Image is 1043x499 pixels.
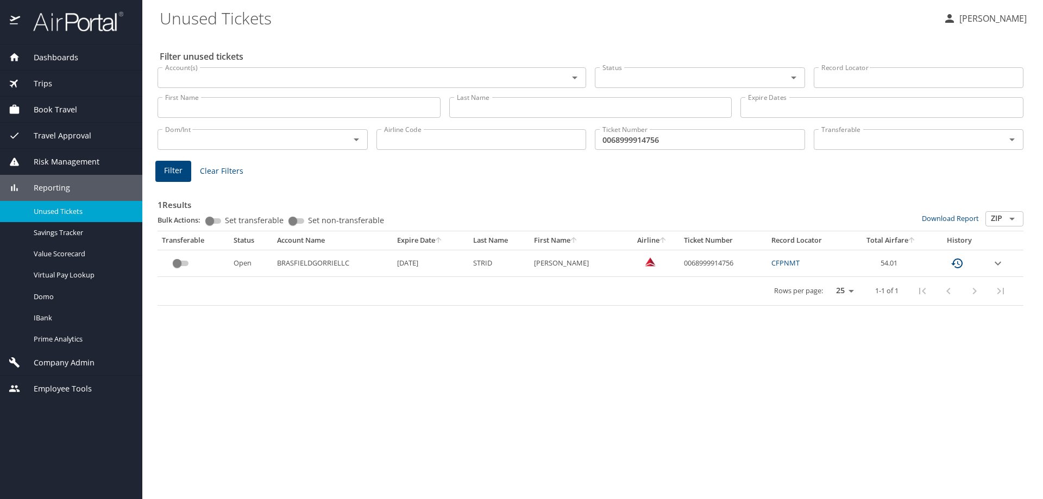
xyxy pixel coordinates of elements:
[680,250,768,276] td: 0068999914756
[308,217,384,224] span: Set non-transferable
[20,156,99,168] span: Risk Management
[850,231,932,250] th: Total Airfare
[349,132,364,147] button: Open
[771,258,800,268] a: CFPNMT
[850,250,932,276] td: 54.01
[34,206,129,217] span: Unused Tickets
[20,357,95,369] span: Company Admin
[34,228,129,238] span: Savings Tracker
[155,161,191,182] button: Filter
[932,231,987,250] th: History
[393,231,469,250] th: Expire Date
[393,250,469,276] td: [DATE]
[21,11,123,32] img: airportal-logo.png
[34,313,129,323] span: IBank
[225,217,284,224] span: Set transferable
[34,249,129,259] span: Value Scorecard
[625,231,680,250] th: Airline
[10,11,21,32] img: icon-airportal.png
[939,9,1031,28] button: [PERSON_NAME]
[273,231,392,250] th: Account Name
[645,256,656,267] img: Delta Airlines
[767,231,850,250] th: Record Locator
[160,1,934,35] h1: Unused Tickets
[229,231,273,250] th: Status
[273,250,392,276] td: BRASFIELDGORRIELLC
[827,283,858,299] select: rows per page
[34,292,129,302] span: Domo
[20,52,78,64] span: Dashboards
[158,231,1023,306] table: custom pagination table
[158,215,209,225] p: Bulk Actions:
[158,192,1023,211] h3: 1 Results
[567,70,582,85] button: Open
[229,250,273,276] td: Open
[570,237,578,244] button: sort
[774,287,823,294] p: Rows per page:
[20,78,52,90] span: Trips
[530,250,625,276] td: [PERSON_NAME]
[530,231,625,250] th: First Name
[20,104,77,116] span: Book Travel
[1004,211,1020,226] button: Open
[200,165,243,178] span: Clear Filters
[20,182,70,194] span: Reporting
[991,257,1004,270] button: expand row
[908,237,916,244] button: sort
[659,237,667,244] button: sort
[34,334,129,344] span: Prime Analytics
[160,48,1026,65] h2: Filter unused tickets
[469,231,530,250] th: Last Name
[1004,132,1020,147] button: Open
[164,164,183,178] span: Filter
[20,383,92,395] span: Employee Tools
[786,70,801,85] button: Open
[680,231,768,250] th: Ticket Number
[875,287,899,294] p: 1-1 of 1
[435,237,443,244] button: sort
[34,270,129,280] span: Virtual Pay Lookup
[196,161,248,181] button: Clear Filters
[956,12,1027,25] p: [PERSON_NAME]
[922,213,979,223] a: Download Report
[469,250,530,276] td: STRID
[20,130,91,142] span: Travel Approval
[162,236,225,245] div: Transferable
